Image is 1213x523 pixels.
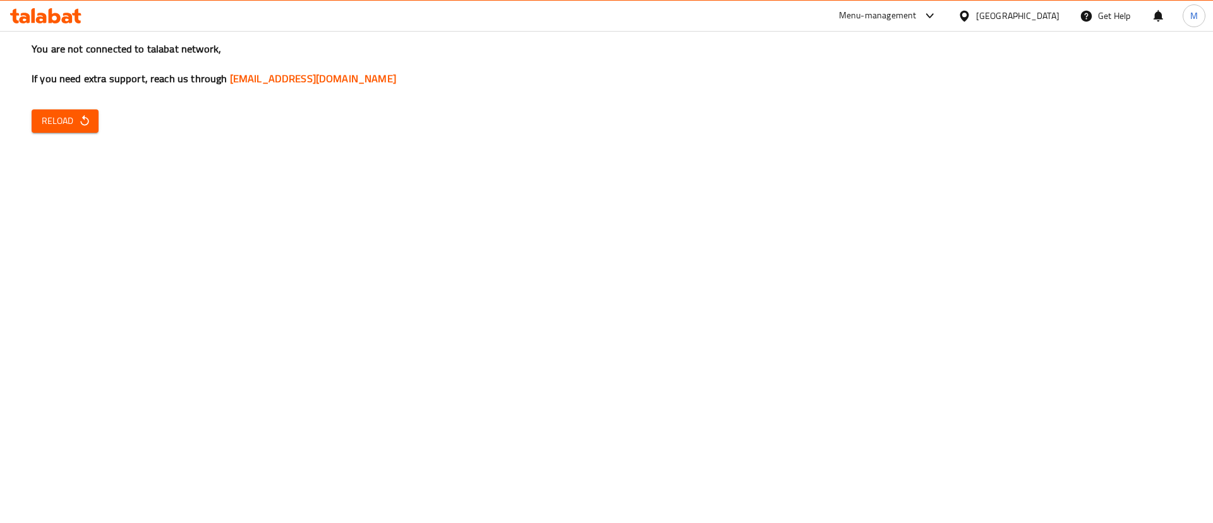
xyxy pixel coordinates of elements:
div: Menu-management [839,8,917,23]
span: M [1190,9,1198,23]
button: Reload [32,109,99,133]
h3: You are not connected to talabat network, If you need extra support, reach us through [32,42,1181,86]
div: [GEOGRAPHIC_DATA] [976,9,1059,23]
span: Reload [42,113,88,129]
a: [EMAIL_ADDRESS][DOMAIN_NAME] [230,69,396,88]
